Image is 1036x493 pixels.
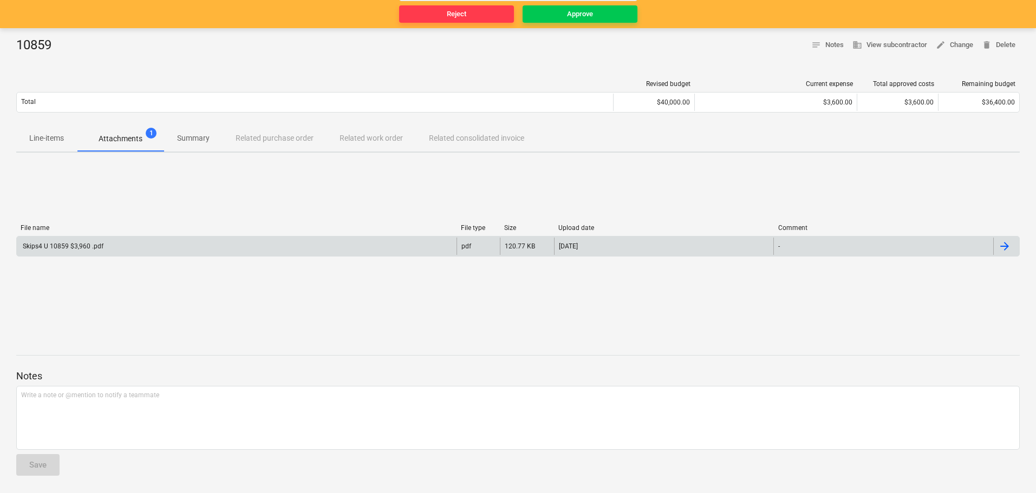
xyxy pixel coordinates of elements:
p: Summary [177,133,210,144]
div: Total approved costs [862,80,934,88]
button: View subcontractor [848,37,931,54]
p: Total [21,97,36,107]
div: $3,600.00 [699,98,852,106]
span: business [852,40,862,50]
div: 10859 [16,37,60,54]
span: Change [936,39,973,51]
button: Reject [399,5,514,23]
div: Skips4 U 10859 $3,960 .pdf [21,242,103,250]
div: Revised budget [618,80,690,88]
div: File name [21,224,452,232]
button: Notes [807,37,848,54]
div: Current expense [699,80,853,88]
button: Change [931,37,978,54]
p: Notes [16,370,1020,383]
button: Delete [978,37,1020,54]
div: Reject [447,8,466,21]
div: [DATE] [559,242,578,250]
div: $40,000.00 [613,94,694,111]
div: $3,600.00 [857,94,938,111]
span: delete [982,40,992,50]
span: 1 [146,128,157,139]
div: Approve [567,8,593,21]
p: Attachments [99,133,142,144]
span: $36,400.00 [982,98,1015,106]
div: Size [504,224,550,232]
span: Delete [982,39,1015,51]
div: - [778,242,780,250]
span: View subcontractor [852,39,927,51]
div: pdf [461,242,471,250]
div: Upload date [558,224,770,232]
div: File type [461,224,496,232]
div: Remaining budget [943,80,1015,88]
span: edit [936,40,946,50]
span: notes [811,40,821,50]
button: Approve [523,5,637,23]
span: Notes [811,39,844,51]
p: Line-items [29,133,64,144]
div: 120.77 KB [505,242,535,250]
div: Comment [778,224,989,232]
